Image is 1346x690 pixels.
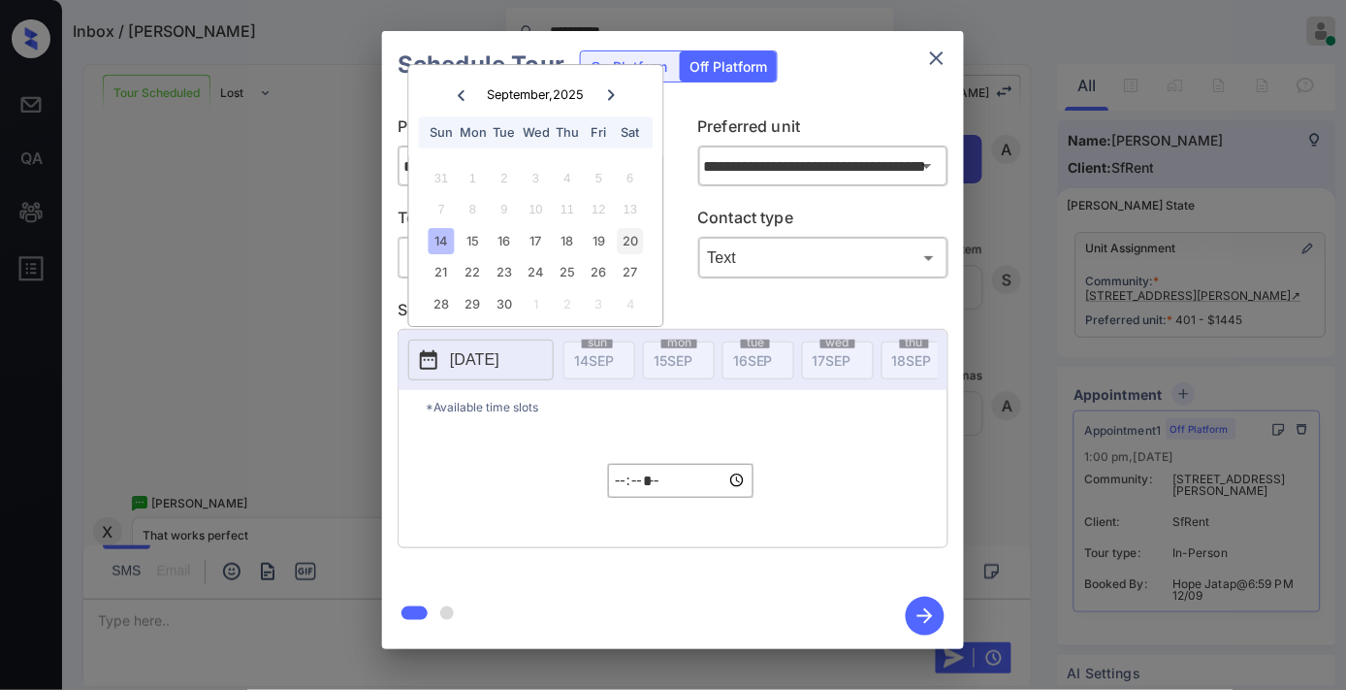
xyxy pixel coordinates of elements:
p: Preferred unit [698,115,949,146]
div: Not available Wednesday, September 3rd, 2025 [523,165,549,191]
h2: Schedule Tour [382,31,580,99]
div: Choose Friday, September 26th, 2025 [586,260,612,286]
p: Tour type [398,206,649,237]
div: Choose Tuesday, September 30th, 2025 [492,291,518,317]
p: Preferred community [398,115,649,146]
div: Thu [555,119,581,146]
div: Choose Wednesday, September 24th, 2025 [523,260,549,286]
div: Not available Monday, September 1st, 2025 [460,165,486,191]
div: Not available Saturday, September 6th, 2025 [617,165,643,191]
div: Off Platform [680,51,777,82]
div: In Person [402,242,644,274]
div: Choose Saturday, October 4th, 2025 [617,291,643,317]
div: Choose Wednesday, October 1st, 2025 [523,291,549,317]
div: Choose Sunday, September 14th, 2025 [429,228,455,254]
div: Not available Monday, September 8th, 2025 [460,197,486,223]
div: On Platform [581,51,677,82]
div: Not available Saturday, September 13th, 2025 [617,197,643,223]
p: Select slot [398,298,948,329]
div: Choose Monday, September 29th, 2025 [460,291,486,317]
div: month 2025-09 [415,162,657,319]
button: close [917,39,956,78]
div: Not available Sunday, September 7th, 2025 [429,197,455,223]
p: Contact type [698,206,949,237]
p: *Available time slots [426,390,947,424]
div: Choose Saturday, September 20th, 2025 [617,228,643,254]
div: Not available Thursday, September 4th, 2025 [555,165,581,191]
div: Not available Friday, September 12th, 2025 [586,197,612,223]
button: Open [913,152,941,180]
div: Not available Sunday, August 31st, 2025 [429,165,455,191]
div: Not available Tuesday, September 9th, 2025 [492,197,518,223]
div: Not available Wednesday, September 10th, 2025 [523,197,549,223]
div: Choose Wednesday, September 17th, 2025 [523,228,549,254]
div: Not available Tuesday, September 2nd, 2025 [492,165,518,191]
div: Choose Friday, October 3rd, 2025 [586,291,612,317]
p: [DATE] [450,348,499,372]
div: Choose Sunday, September 28th, 2025 [429,291,455,317]
div: Choose Tuesday, September 16th, 2025 [492,228,518,254]
div: Not available Thursday, September 11th, 2025 [555,197,581,223]
div: Choose Monday, September 15th, 2025 [460,228,486,254]
div: Choose Thursday, September 18th, 2025 [555,228,581,254]
div: Choose Monday, September 22nd, 2025 [460,260,486,286]
div: Choose Tuesday, September 23rd, 2025 [492,260,518,286]
div: off-platform-time-select [608,424,753,538]
div: Tue [492,119,518,146]
div: Sun [429,119,455,146]
div: Choose Thursday, October 2nd, 2025 [555,291,581,317]
div: Sat [617,119,643,146]
button: [DATE] [408,340,554,380]
div: Choose Thursday, September 25th, 2025 [555,260,581,286]
div: September , 2025 [488,87,585,102]
div: Fri [586,119,612,146]
div: Choose Saturday, September 27th, 2025 [617,260,643,286]
div: Choose Friday, September 19th, 2025 [586,228,612,254]
div: Wed [523,119,549,146]
div: Text [703,242,945,274]
div: Mon [460,119,486,146]
div: Not available Friday, September 5th, 2025 [586,165,612,191]
div: Choose Sunday, September 21st, 2025 [429,260,455,286]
